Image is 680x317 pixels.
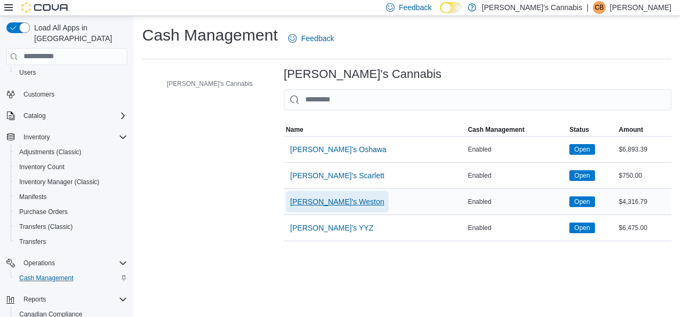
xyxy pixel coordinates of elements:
[19,293,50,306] button: Reports
[15,66,40,79] a: Users
[19,131,127,144] span: Inventory
[11,271,132,286] button: Cash Management
[399,2,431,13] span: Feedback
[617,221,671,234] div: $6,475.00
[290,144,387,155] span: [PERSON_NAME]'s Oshawa
[595,1,604,14] span: CB
[30,22,127,44] span: Load All Apps in [GEOGRAPHIC_DATA]
[15,191,127,203] span: Manifests
[19,193,47,201] span: Manifests
[466,195,567,208] div: Enabled
[586,1,589,14] p: |
[286,165,389,186] button: [PERSON_NAME]'s Scarlett
[284,123,466,136] button: Name
[15,161,69,173] a: Inventory Count
[466,169,567,182] div: Enabled
[569,170,594,181] span: Open
[567,123,616,136] button: Status
[617,143,671,156] div: $6,893.39
[15,146,127,158] span: Adjustments (Classic)
[19,237,46,246] span: Transfers
[11,175,132,189] button: Inventory Manager (Classic)
[286,217,378,239] button: [PERSON_NAME]'s YYZ
[19,68,36,77] span: Users
[24,259,55,267] span: Operations
[11,160,132,175] button: Inventory Count
[574,171,590,180] span: Open
[574,223,590,233] span: Open
[19,163,65,171] span: Inventory Count
[15,161,127,173] span: Inventory Count
[15,176,104,188] a: Inventory Manager (Classic)
[468,125,524,134] span: Cash Management
[24,112,45,120] span: Catalog
[569,144,594,155] span: Open
[11,219,132,234] button: Transfers (Classic)
[11,234,132,249] button: Transfers
[569,196,594,207] span: Open
[290,170,384,181] span: [PERSON_NAME]'s Scarlett
[290,223,374,233] span: [PERSON_NAME]'s YYZ
[19,223,73,231] span: Transfers (Classic)
[284,89,671,110] input: This is a search bar. As you type, the results lower in the page will automatically filter.
[15,205,127,218] span: Purchase Orders
[617,169,671,182] div: $750.00
[610,1,671,14] p: [PERSON_NAME]
[15,191,51,203] a: Manifests
[19,293,127,306] span: Reports
[574,197,590,207] span: Open
[569,223,594,233] span: Open
[440,2,462,13] input: Dark Mode
[15,272,127,284] span: Cash Management
[15,235,127,248] span: Transfers
[482,1,582,14] p: [PERSON_NAME]'s Cannabis
[569,125,589,134] span: Status
[24,90,55,99] span: Customers
[2,256,132,271] button: Operations
[15,146,86,158] a: Adjustments (Classic)
[152,77,257,90] button: [PERSON_NAME]'s Cannabis
[19,257,59,270] button: Operations
[466,221,567,234] div: Enabled
[11,189,132,204] button: Manifests
[11,204,132,219] button: Purchase Orders
[21,2,69,13] img: Cova
[19,88,59,101] a: Customers
[19,208,68,216] span: Purchase Orders
[167,80,253,88] span: [PERSON_NAME]'s Cannabis
[15,235,50,248] a: Transfers
[2,86,132,102] button: Customers
[284,28,338,49] a: Feedback
[15,220,127,233] span: Transfers (Classic)
[15,205,72,218] a: Purchase Orders
[15,66,127,79] span: Users
[19,131,54,144] button: Inventory
[19,109,50,122] button: Catalog
[19,109,127,122] span: Catalog
[15,272,78,284] a: Cash Management
[2,130,132,145] button: Inventory
[466,123,567,136] button: Cash Management
[286,125,304,134] span: Name
[24,295,46,304] span: Reports
[19,274,73,282] span: Cash Management
[11,145,132,160] button: Adjustments (Classic)
[284,68,442,81] h3: [PERSON_NAME]'s Cannabis
[301,33,334,44] span: Feedback
[19,178,99,186] span: Inventory Manager (Classic)
[19,148,81,156] span: Adjustments (Classic)
[19,88,127,101] span: Customers
[593,1,606,14] div: Cyrena Brathwaite
[290,196,384,207] span: [PERSON_NAME]'s Weston
[142,25,277,46] h1: Cash Management
[574,145,590,154] span: Open
[286,139,391,160] button: [PERSON_NAME]'s Oshawa
[19,257,127,270] span: Operations
[2,108,132,123] button: Catalog
[15,176,127,188] span: Inventory Manager (Classic)
[466,143,567,156] div: Enabled
[15,220,77,233] a: Transfers (Classic)
[11,65,132,80] button: Users
[2,292,132,307] button: Reports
